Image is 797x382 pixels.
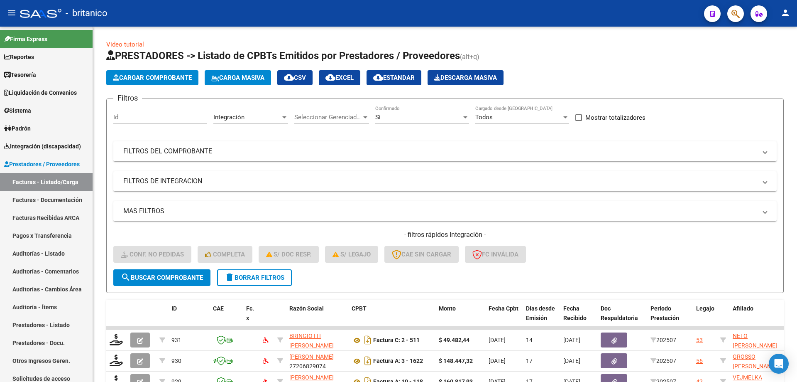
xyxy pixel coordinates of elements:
[121,274,203,281] span: Buscar Comprobante
[66,4,108,22] span: - britanico
[460,53,479,61] span: (alt+q)
[121,272,131,282] mat-icon: search
[325,246,378,263] button: S/ legajo
[428,70,504,85] button: Descarga Masiva
[246,305,254,321] span: Fc. x
[106,70,198,85] button: Cargar Comprobante
[171,357,181,364] span: 930
[213,305,224,312] span: CAE
[780,8,790,18] mat-icon: person
[325,72,335,82] mat-icon: cloud_download
[373,72,383,82] mat-icon: cloud_download
[693,300,717,336] datatable-header-cell: Legajo
[168,300,210,336] datatable-header-cell: ID
[696,356,703,366] div: 56
[210,300,243,336] datatable-header-cell: CAE
[7,8,17,18] mat-icon: menu
[563,305,587,321] span: Fecha Recibido
[266,251,312,258] span: S/ Doc Resp.
[225,272,235,282] mat-icon: delete
[696,335,703,345] div: 53
[392,251,451,258] span: CAE SIN CARGAR
[373,74,415,81] span: Estandar
[465,246,526,263] button: FC Inválida
[289,305,324,312] span: Razón Social
[198,246,252,263] button: Completa
[113,92,142,104] h3: Filtros
[284,74,306,81] span: CSV
[113,171,777,191] mat-expansion-panel-header: FILTROS DE INTEGRACION
[560,300,597,336] datatable-header-cell: Fecha Recibido
[362,354,373,367] i: Descargar documento
[439,357,473,364] strong: $ 148.447,32
[428,70,504,85] app-download-masive: Descarga masiva de comprobantes (adjuntos)
[733,353,777,379] span: GROSSO [PERSON_NAME] 27556864336
[171,305,177,312] span: ID
[123,207,757,216] mat-panel-title: MAS FILTROS
[294,113,362,121] span: Seleccionar Gerenciador
[113,201,777,221] mat-expansion-panel-header: MAS FILTROS
[211,74,264,81] span: Carga Masiva
[375,113,381,121] span: Si
[526,305,555,321] span: Días desde Emisión
[259,246,319,263] button: S/ Doc Resp.
[225,274,284,281] span: Borrar Filtros
[325,74,354,81] span: EXCEL
[205,251,245,258] span: Completa
[472,251,518,258] span: FC Inválida
[213,113,244,121] span: Integración
[319,70,360,85] button: EXCEL
[289,353,334,360] span: [PERSON_NAME]
[4,88,77,97] span: Liquidación de Convenios
[332,251,371,258] span: S/ legajo
[286,300,348,336] datatable-header-cell: Razón Social
[485,300,523,336] datatable-header-cell: Fecha Cpbt
[435,300,485,336] datatable-header-cell: Monto
[4,70,36,79] span: Tesorería
[439,337,469,343] strong: $ 49.482,44
[475,113,493,121] span: Todos
[769,354,789,374] div: Open Intercom Messenger
[123,177,757,186] mat-panel-title: FILTROS DE INTEGRACION
[243,300,259,336] datatable-header-cell: Fc. x
[4,52,34,62] span: Reportes
[171,337,181,343] span: 931
[4,106,31,115] span: Sistema
[696,305,714,312] span: Legajo
[289,333,334,349] span: BRINGIOTTI [PERSON_NAME]
[729,300,796,336] datatable-header-cell: Afiliado
[106,41,144,48] a: Video tutorial
[4,35,47,44] span: Firma Express
[733,333,777,358] span: NETO [PERSON_NAME] 20439717867
[650,305,679,321] span: Período Prestación
[289,331,345,349] div: 27231832810
[650,357,676,364] span: 202507
[489,337,506,343] span: [DATE]
[123,147,757,156] mat-panel-title: FILTROS DEL COMPROBANTE
[733,305,753,312] span: Afiliado
[113,246,191,263] button: Conf. no pedidas
[434,74,497,81] span: Descarga Masiva
[373,358,423,365] strong: Factura A: 3 - 1622
[523,300,560,336] datatable-header-cell: Días desde Emisión
[601,305,638,321] span: Doc Respaldatoria
[284,72,294,82] mat-icon: cloud_download
[289,374,334,381] span: [PERSON_NAME]
[352,305,367,312] span: CPBT
[489,305,518,312] span: Fecha Cpbt
[113,74,192,81] span: Cargar Comprobante
[113,230,777,239] h4: - filtros rápidos Integración -
[647,300,693,336] datatable-header-cell: Período Prestación
[4,142,81,151] span: Integración (discapacidad)
[439,305,456,312] span: Monto
[289,352,345,370] div: 27206829074
[367,70,421,85] button: Estandar
[106,50,460,62] span: PRESTADORES -> Listado de CPBTs Emitidos por Prestadores / Proveedores
[4,124,31,133] span: Padrón
[585,113,645,123] span: Mostrar totalizadores
[373,337,420,344] strong: Factura C: 2 - 511
[205,70,271,85] button: Carga Masiva
[277,70,313,85] button: CSV
[650,337,676,343] span: 202507
[217,269,292,286] button: Borrar Filtros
